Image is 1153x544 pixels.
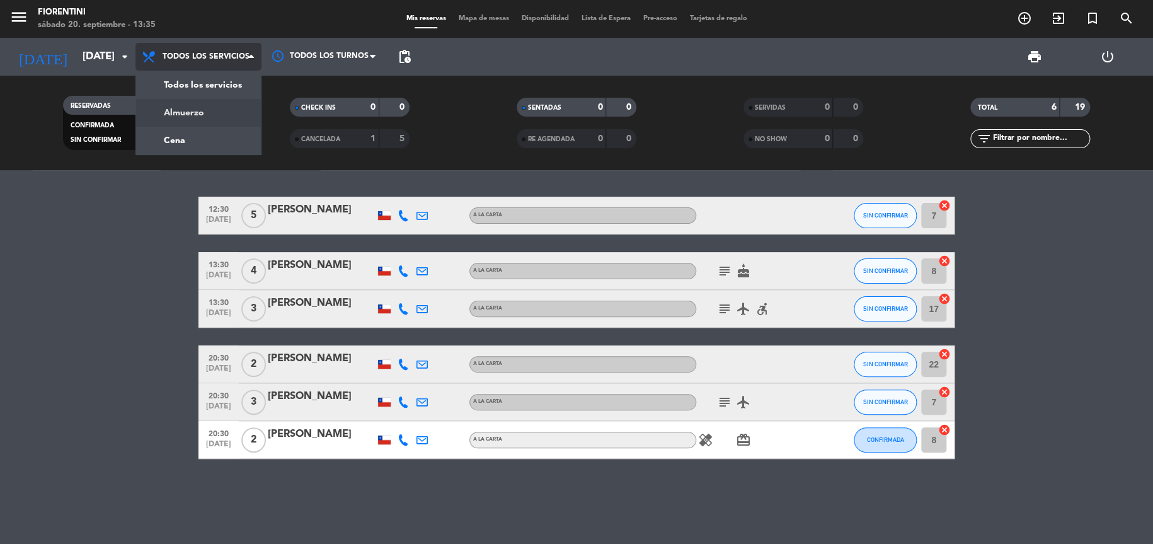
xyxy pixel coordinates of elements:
[163,52,250,61] span: Todos los servicios
[1075,103,1087,112] strong: 19
[473,361,502,366] span: A LA CARTA
[863,305,908,312] span: SIN CONFIRMAR
[397,49,412,64] span: pending_actions
[400,15,452,22] span: Mis reservas
[977,131,992,146] i: filter_list
[203,309,234,323] span: [DATE]
[203,364,234,379] span: [DATE]
[1119,11,1134,26] i: search
[528,105,561,111] span: SENTADAS
[399,134,407,143] strong: 5
[736,395,751,410] i: airplanemode_active
[938,199,951,212] i: cancel
[755,105,786,111] span: SERVIDAS
[241,427,266,453] span: 2
[9,43,76,71] i: [DATE]
[597,134,602,143] strong: 0
[203,271,234,286] span: [DATE]
[203,440,234,454] span: [DATE]
[268,202,375,218] div: [PERSON_NAME]
[203,216,234,230] span: [DATE]
[853,103,861,112] strong: 0
[117,49,132,64] i: arrow_drop_down
[854,203,917,228] button: SIN CONFIRMAR
[637,15,684,22] span: Pre-acceso
[473,212,502,217] span: A LA CARTA
[992,132,1089,146] input: Filtrar por nombre...
[854,427,917,453] button: CONFIRMADA
[626,134,634,143] strong: 0
[863,212,908,219] span: SIN CONFIRMAR
[863,398,908,405] span: SIN CONFIRMAR
[203,294,234,309] span: 13:30
[755,136,787,142] span: NO SHOW
[698,432,713,448] i: healing
[71,122,114,129] span: CONFIRMADA
[136,71,261,99] a: Todos los servicios
[452,15,515,22] span: Mapa de mesas
[755,301,770,316] i: accessible_forward
[136,99,261,127] a: Almuerzo
[9,8,28,26] i: menu
[938,348,951,361] i: cancel
[203,257,234,271] span: 13:30
[473,268,502,273] span: A LA CARTA
[473,437,502,442] span: A LA CARTA
[203,201,234,216] span: 12:30
[268,350,375,367] div: [PERSON_NAME]
[473,399,502,404] span: A LA CARTA
[824,134,829,143] strong: 0
[268,388,375,405] div: [PERSON_NAME]
[241,296,266,321] span: 3
[824,103,829,112] strong: 0
[938,292,951,305] i: cancel
[575,15,637,22] span: Lista de Espera
[736,432,751,448] i: card_giftcard
[1099,49,1115,64] i: power_settings_new
[1051,103,1056,112] strong: 6
[370,134,376,143] strong: 1
[268,257,375,274] div: [PERSON_NAME]
[241,258,266,284] span: 4
[717,301,732,316] i: subject
[268,295,375,311] div: [PERSON_NAME]
[854,352,917,377] button: SIN CONFIRMAR
[515,15,575,22] span: Disponibilidad
[717,263,732,279] i: subject
[736,263,751,279] i: cake
[863,267,908,274] span: SIN CONFIRMAR
[938,255,951,267] i: cancel
[684,15,754,22] span: Tarjetas de regalo
[528,136,575,142] span: RE AGENDADA
[1017,11,1032,26] i: add_circle_outline
[626,103,634,112] strong: 0
[863,361,908,367] span: SIN CONFIRMAR
[854,296,917,321] button: SIN CONFIRMAR
[136,127,261,154] a: Cena
[938,424,951,436] i: cancel
[1071,38,1144,76] div: LOG OUT
[717,395,732,410] i: subject
[203,388,234,402] span: 20:30
[71,103,111,109] span: RESERVADAS
[938,386,951,398] i: cancel
[203,425,234,440] span: 20:30
[736,301,751,316] i: airplanemode_active
[854,258,917,284] button: SIN CONFIRMAR
[241,203,266,228] span: 5
[71,137,121,143] span: SIN CONFIRMAR
[597,103,602,112] strong: 0
[38,19,156,32] div: sábado 20. septiembre - 13:35
[1051,11,1066,26] i: exit_to_app
[38,6,156,19] div: Fiorentini
[1027,49,1042,64] span: print
[399,103,407,112] strong: 0
[301,105,336,111] span: CHECK INS
[203,402,234,417] span: [DATE]
[1085,11,1100,26] i: turned_in_not
[370,103,376,112] strong: 0
[978,105,997,111] span: TOTAL
[473,306,502,311] span: A LA CARTA
[268,426,375,443] div: [PERSON_NAME]
[241,352,266,377] span: 2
